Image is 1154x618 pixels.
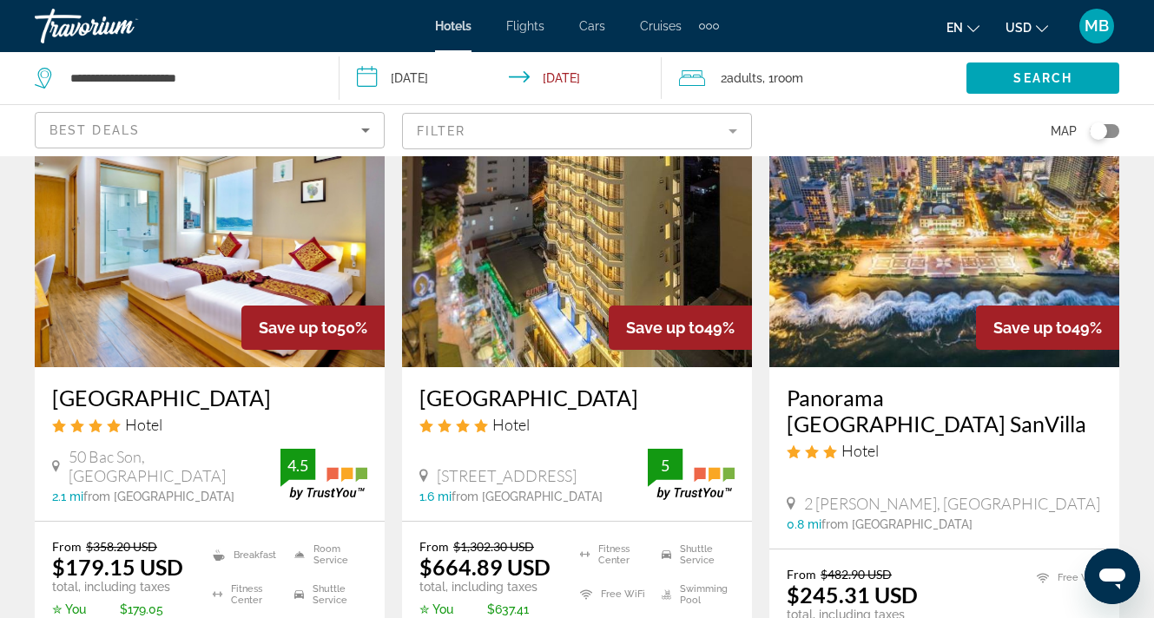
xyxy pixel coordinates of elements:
ins: $245.31 USD [787,582,918,608]
div: 4.5 [280,455,315,476]
li: Fitness Center [204,579,286,610]
span: From [52,539,82,554]
span: Map [1051,119,1077,143]
del: $1,302.30 USD [453,539,534,554]
div: 49% [976,306,1119,350]
span: Hotel [841,441,879,460]
li: Free WiFi [1028,567,1102,588]
span: 2 [PERSON_NAME], [GEOGRAPHIC_DATA] [804,494,1100,513]
button: Change currency [1006,15,1048,40]
div: 5 [648,455,683,476]
button: Toggle map [1077,123,1119,139]
iframe: Кнопка запуска окна обмена сообщениями [1085,549,1140,604]
span: 0.8 mi [787,517,821,531]
a: Cars [579,19,605,33]
a: Hotels [435,19,471,33]
li: Shuttle Service [286,579,367,610]
img: Hotel image [402,89,752,367]
button: Check-in date: Sep 13, 2025 Check-out date: Sep 23, 2025 [340,52,662,104]
span: from [GEOGRAPHIC_DATA] [821,517,973,531]
mat-select: Sort by [49,120,370,141]
span: 2.1 mi [52,490,83,503]
button: User Menu [1074,8,1119,44]
div: 50% [241,306,385,350]
div: 4 star Hotel [419,415,735,434]
button: Extra navigation items [699,12,719,40]
span: Save up to [259,319,337,337]
ins: $179.15 USD [52,554,183,580]
p: total, including taxes [52,580,191,594]
li: Shuttle Service [653,539,735,570]
div: 49% [609,306,752,350]
img: Hotel image [35,89,385,367]
button: Travelers: 2 adults, 0 children [662,52,966,104]
p: total, including taxes [419,580,558,594]
li: Breakfast [204,539,286,570]
button: Filter [402,112,752,150]
span: Search [1013,71,1072,85]
img: trustyou-badge.svg [280,449,367,500]
button: Search [966,62,1119,94]
button: Change language [946,15,979,40]
li: Room Service [286,539,367,570]
span: 50 Bac Son, [GEOGRAPHIC_DATA] [69,447,280,485]
li: Free WiFi [571,579,653,610]
span: Hotel [492,415,530,434]
li: Fitness Center [571,539,653,570]
span: from [GEOGRAPHIC_DATA] [452,490,603,503]
span: Save up to [626,319,704,337]
span: Adults [727,71,762,85]
ins: $664.89 USD [419,554,551,580]
a: Panorama [GEOGRAPHIC_DATA] SanVilla [787,385,1102,437]
span: en [946,21,963,35]
span: [STREET_ADDRESS] [437,466,577,485]
div: 3 star Hotel [787,441,1102,460]
span: USD [1006,21,1032,35]
span: 2 [721,66,762,90]
img: trustyou-badge.svg [648,449,735,500]
li: Swimming Pool [653,579,735,610]
span: , 1 [762,66,803,90]
span: Save up to [993,319,1072,337]
a: [GEOGRAPHIC_DATA] [419,385,735,411]
span: From [787,567,816,582]
span: Hotel [125,415,162,434]
a: [GEOGRAPHIC_DATA] [52,385,367,411]
del: $358.20 USD [86,539,157,554]
span: MB [1085,17,1109,35]
span: Best Deals [49,123,140,137]
a: Travorium [35,3,208,49]
img: Hotel image [769,89,1119,367]
span: from [GEOGRAPHIC_DATA] [83,490,234,503]
a: Flights [506,19,544,33]
span: 1.6 mi [419,490,452,503]
del: $482.90 USD [821,567,892,582]
span: Room [774,71,803,85]
a: Cruises [640,19,682,33]
div: 4 star Hotel [52,415,367,434]
span: From [419,539,449,554]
